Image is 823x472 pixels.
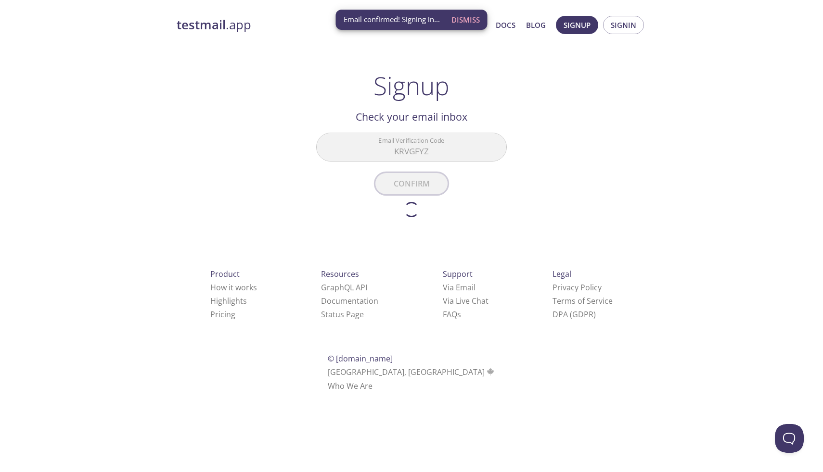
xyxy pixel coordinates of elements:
span: Product [210,269,240,279]
a: Pricing [210,309,235,320]
a: testmail.app [177,17,403,33]
a: Highlights [210,296,247,306]
span: s [457,309,461,320]
span: Dismiss [451,13,480,26]
a: Via Live Chat [443,296,489,306]
span: Signup [564,19,591,31]
a: How it works [210,282,257,293]
span: Signin [611,19,636,31]
a: Who We Are [328,381,373,391]
a: Blog [526,19,546,31]
span: Legal [553,269,571,279]
a: Privacy Policy [553,282,602,293]
button: Signin [603,16,644,34]
a: GraphQL API [321,282,367,293]
span: Support [443,269,473,279]
h2: Check your email inbox [316,109,507,125]
a: Documentation [321,296,378,306]
span: Email confirmed! Signing in... [344,14,440,25]
h1: Signup [373,71,450,100]
a: Status Page [321,309,364,320]
a: Terms of Service [553,296,613,306]
a: Via Email [443,282,476,293]
span: Resources [321,269,359,279]
a: DPA (GDPR) [553,309,596,320]
span: © [DOMAIN_NAME] [328,353,393,364]
button: Signup [556,16,598,34]
iframe: Help Scout Beacon - Open [775,424,804,453]
a: FAQ [443,309,461,320]
button: Dismiss [448,11,484,29]
a: Docs [496,19,515,31]
strong: testmail [177,16,226,33]
span: [GEOGRAPHIC_DATA], [GEOGRAPHIC_DATA] [328,367,496,377]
